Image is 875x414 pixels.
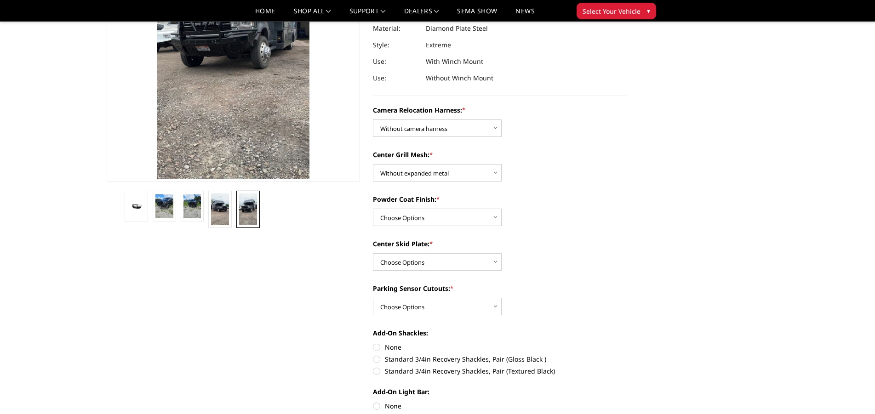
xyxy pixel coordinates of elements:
dd: Extreme [426,37,451,53]
button: Select Your Vehicle [577,3,656,19]
dd: Without Winch Mount [426,70,493,86]
a: Home [255,8,275,21]
img: 2019-2025 Ram 2500-3500 - T2 Series - Extreme Front Bumper (receiver or winch) [155,194,173,218]
label: Standard 3/4in Recovery Shackles, Pair (Textured Black) [373,366,627,376]
dd: With Winch Mount [426,53,483,70]
dt: Use: [373,53,419,70]
label: None [373,401,627,411]
label: Camera Relocation Harness: [373,105,627,115]
img: 2019-2025 Ram 2500-3500 - T2 Series - Extreme Front Bumper (receiver or winch) [127,202,145,210]
label: Add-On Light Bar: [373,387,627,397]
a: Dealers [404,8,439,21]
label: Parking Sensor Cutouts: [373,284,627,293]
a: News [515,8,534,21]
label: Powder Coat Finish: [373,194,627,204]
img: 2019-2025 Ram 2500-3500 - T2 Series - Extreme Front Bumper (receiver or winch) [183,194,201,218]
span: Select Your Vehicle [583,6,641,16]
img: 2019-2025 Ram 2500-3500 - T2 Series - Extreme Front Bumper (receiver or winch) [239,193,257,225]
img: 2019-2025 Ram 2500-3500 - T2 Series - Extreme Front Bumper (receiver or winch) [211,193,229,225]
span: ▾ [647,6,650,16]
a: shop all [294,8,331,21]
dt: Use: [373,70,419,86]
a: SEMA Show [457,8,497,21]
label: Add-On Shackles: [373,328,627,338]
dt: Material: [373,20,419,37]
label: None [373,342,627,352]
dd: Diamond Plate Steel [426,20,488,37]
dt: Style: [373,37,419,53]
label: Standard 3/4in Recovery Shackles, Pair (Gloss Black ) [373,354,627,364]
a: Support [349,8,386,21]
label: Center Grill Mesh: [373,150,627,159]
label: Center Skid Plate: [373,239,627,249]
